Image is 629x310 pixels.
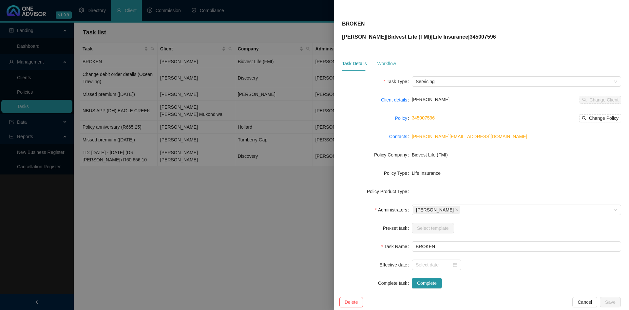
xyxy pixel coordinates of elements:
[342,60,367,67] div: Task Details
[375,205,412,215] label: Administrators
[433,34,468,40] span: Life Insurance
[580,96,621,104] button: Change Client
[578,299,592,306] span: Cancel
[412,171,441,176] span: Life Insurance
[377,60,396,67] div: Workflow
[413,206,460,214] span: Adrianna Carvalho
[412,278,442,288] button: Complete
[384,76,412,87] label: Task Type
[339,297,363,307] button: Delete
[381,241,412,252] label: Task Name
[412,134,527,139] a: [PERSON_NAME][EMAIL_ADDRESS][DOMAIN_NAME]
[380,260,412,270] label: Effective date
[389,133,407,140] a: Contacts
[455,208,458,211] span: close
[388,34,431,40] span: Bidvest Life (FMI)
[416,77,617,86] span: Servicing
[342,20,496,28] p: BROKEN
[374,150,412,160] label: Policy Company
[579,114,621,122] button: Change Policy
[395,115,407,122] a: Policy
[345,299,358,306] span: Delete
[412,223,454,233] button: Select template
[572,297,597,307] button: Cancel
[412,97,449,102] span: [PERSON_NAME]
[383,223,412,233] label: Pre-set task
[600,297,621,307] button: Save
[384,168,412,178] label: Policy Type
[416,261,451,268] input: Select date
[582,116,586,120] span: search
[589,115,619,122] span: Change Policy
[381,96,407,103] a: Client details
[417,280,437,287] span: Complete
[367,186,412,197] label: Policy Product Type
[378,278,412,288] label: Complete task
[342,33,496,41] p: [PERSON_NAME] | | | 345007596
[412,152,448,157] span: Bidvest Life (FMI)
[416,206,454,213] span: [PERSON_NAME]
[412,115,435,120] a: 345007596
